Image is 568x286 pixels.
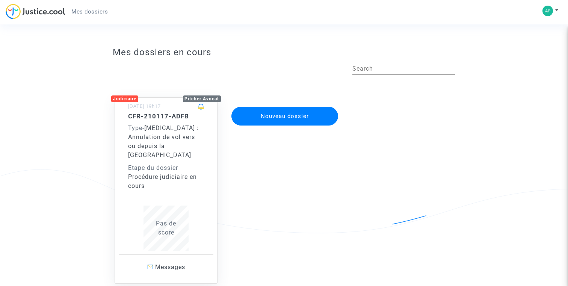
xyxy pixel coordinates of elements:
[128,173,204,191] div: Procédure judiciaire en cours
[107,82,225,284] a: JudiciairePitcher Avocat[DATE] 19h17CFR-210117-ADFBType-[MEDICAL_DATA] : Annulation de vol vers o...
[155,263,185,271] span: Messages
[231,107,338,126] button: Nouveau dossier
[6,4,65,19] img: jc-logo.svg
[156,220,176,236] span: Pas de score
[128,103,161,109] small: [DATE] 19h17
[231,102,339,109] a: Nouveau dossier
[542,6,553,16] img: 915862382639671223dddc61115d1d05
[128,112,204,120] h5: CFR-210117-ADFB
[71,8,108,15] span: Mes dossiers
[111,95,138,102] div: Judiciaire
[119,254,213,280] a: Messages
[113,47,455,58] h3: Mes dossiers en cours
[183,95,221,102] div: Pitcher Avocat
[65,6,114,17] a: Mes dossiers
[128,124,199,159] span: [MEDICAL_DATA] : Annulation de vol vers ou depuis la [GEOGRAPHIC_DATA]
[128,163,204,173] div: Etape du dossier
[128,124,144,132] span: -
[128,124,142,132] span: Type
